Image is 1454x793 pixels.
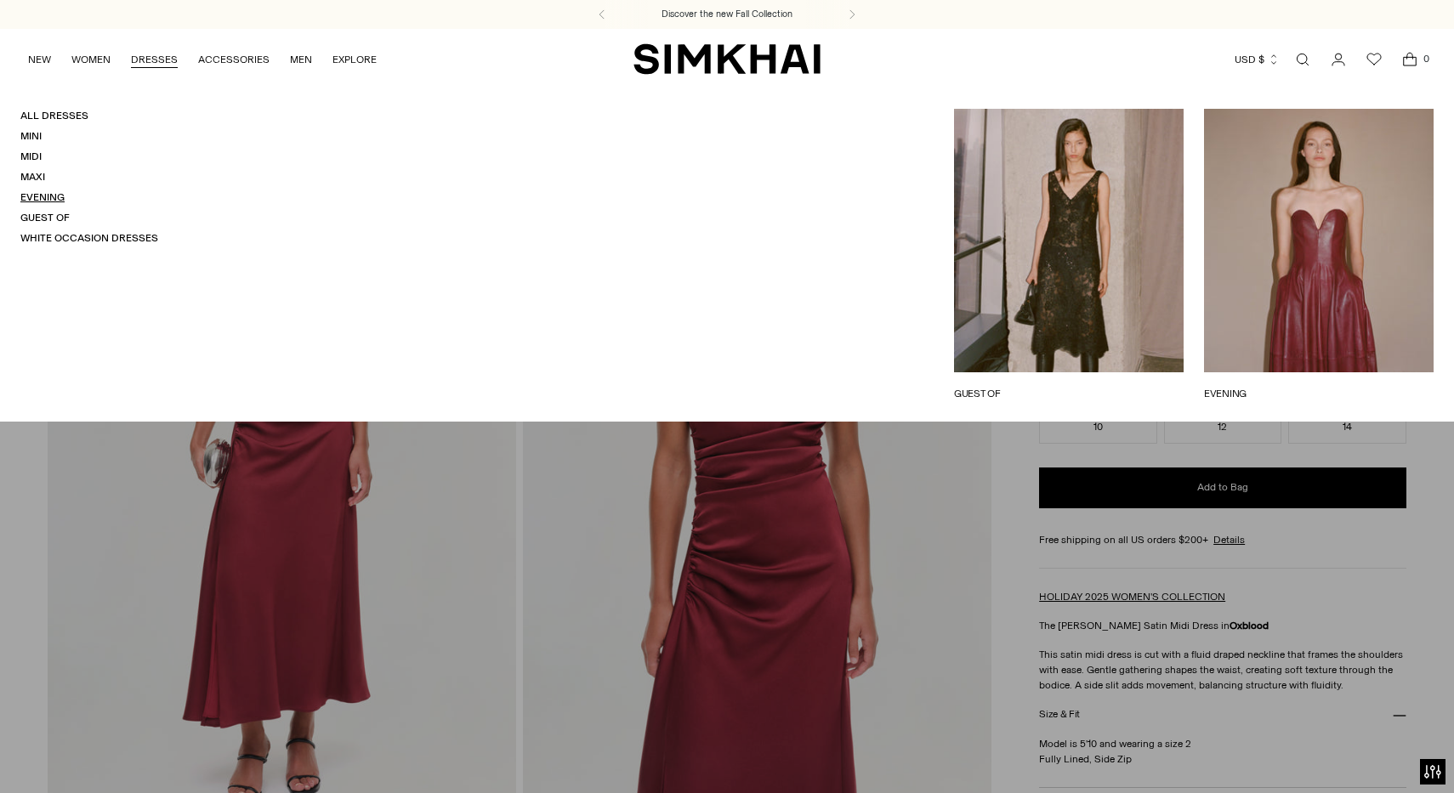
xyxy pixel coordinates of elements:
a: Discover the new Fall Collection [662,8,792,21]
button: USD $ [1235,41,1280,78]
a: MEN [290,41,312,78]
a: Wishlist [1357,42,1391,76]
a: SIMKHAI [633,42,821,76]
span: 0 [1418,51,1434,66]
a: Open cart modal [1393,42,1427,76]
a: NEW [28,41,51,78]
iframe: Sign Up via Text for Offers [14,728,171,779]
a: ACCESSORIES [198,41,270,78]
a: Go to the account page [1321,42,1355,76]
a: DRESSES [131,41,178,78]
a: WOMEN [71,41,111,78]
a: EXPLORE [332,41,377,78]
a: Open search modal [1286,42,1320,76]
